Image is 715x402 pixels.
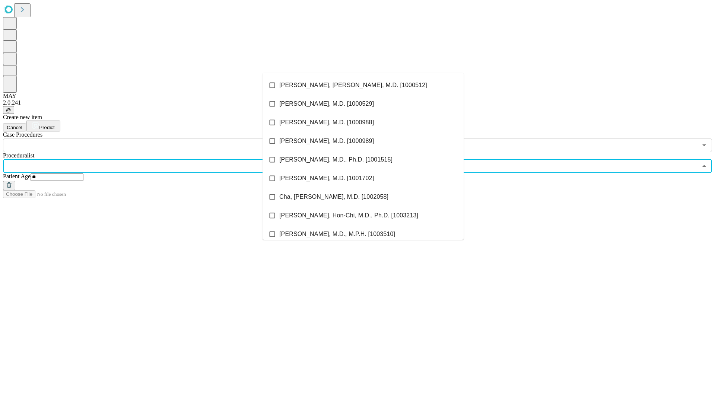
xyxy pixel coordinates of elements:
[26,121,60,131] button: Predict
[6,107,11,113] span: @
[39,125,54,130] span: Predict
[279,99,374,108] span: [PERSON_NAME], M.D. [1000529]
[3,124,26,131] button: Cancel
[279,192,388,201] span: Cha, [PERSON_NAME], M.D. [1002058]
[699,161,709,171] button: Close
[7,125,22,130] span: Cancel
[3,131,42,138] span: Scheduled Procedure
[699,140,709,150] button: Open
[3,114,42,120] span: Create new item
[3,99,712,106] div: 2.0.241
[3,106,14,114] button: @
[279,155,393,164] span: [PERSON_NAME], M.D., Ph.D. [1001515]
[3,93,712,99] div: MAY
[279,81,427,90] span: [PERSON_NAME], [PERSON_NAME], M.D. [1000512]
[279,118,374,127] span: [PERSON_NAME], M.D. [1000988]
[279,230,395,239] span: [PERSON_NAME], M.D., M.P.H. [1003510]
[3,173,31,179] span: Patient Age
[279,174,374,183] span: [PERSON_NAME], M.D. [1001702]
[279,211,418,220] span: [PERSON_NAME], Hon-Chi, M.D., Ph.D. [1003213]
[3,152,34,159] span: Proceduralist
[279,137,374,146] span: [PERSON_NAME], M.D. [1000989]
